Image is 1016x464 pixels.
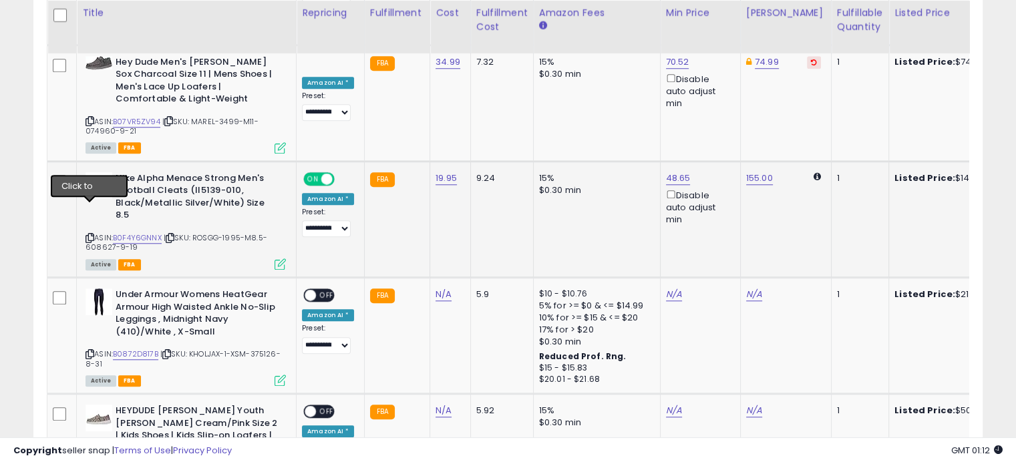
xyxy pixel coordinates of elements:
div: $0.30 min [539,184,650,196]
img: 41UNnDi03HL._SL40_.jpg [86,56,112,69]
div: Title [82,6,291,20]
a: 155.00 [746,172,773,185]
div: 1 [837,288,878,300]
div: 15% [539,405,650,417]
div: Amazon AI * [302,193,354,205]
div: $10 - $10.76 [539,288,650,300]
div: ASIN: [86,172,286,268]
a: N/A [436,404,452,417]
small: FBA [370,288,395,303]
a: 19.95 [436,172,457,185]
span: | SKU: MAREL-3499-M11-074960-9-21 [86,116,259,136]
b: Listed Price: [894,172,955,184]
a: B0872D817B [113,349,158,360]
div: 5.9 [476,288,523,300]
div: $0.30 min [539,336,650,348]
div: 17% for > $20 [539,324,650,336]
b: Listed Price: [894,404,955,417]
div: Fulfillable Quantity [837,6,883,34]
b: HEYDUDE [PERSON_NAME] Youth [PERSON_NAME] Cream/Pink Size 2 | Kids Shoes | Kids Slip-on Loafers |... [116,405,278,457]
a: N/A [666,288,682,301]
div: Cost [436,6,465,20]
div: $74.99 [894,56,1005,68]
span: All listings currently available for purchase on Amazon [86,142,116,154]
small: FBA [370,56,395,71]
b: Listed Price: [894,55,955,68]
span: All listings currently available for purchase on Amazon [86,375,116,387]
div: 5% for >= $0 & <= $14.99 [539,300,650,312]
div: Preset: [302,91,354,122]
div: $50.00 [894,405,1005,417]
small: FBA [370,172,395,187]
div: 1 [837,172,878,184]
div: [PERSON_NAME] [746,6,826,20]
a: 48.65 [666,172,691,185]
div: Disable auto adjust min [666,188,730,226]
div: Listed Price [894,6,1010,20]
i: This overrides the store level Dynamic Max Price for this listing [746,57,751,66]
a: Terms of Use [114,444,171,457]
a: N/A [436,288,452,301]
div: 15% [539,172,650,184]
div: 5.92 [476,405,523,417]
span: FBA [118,375,141,387]
div: Preset: [302,208,354,238]
div: ASIN: [86,56,286,152]
div: Fulfillment [370,6,424,20]
div: ASIN: [86,288,286,385]
div: Repricing [302,6,359,20]
div: 9.24 [476,172,523,184]
img: 21giJKQzTmL._SL40_.jpg [86,288,112,315]
a: 34.99 [436,55,460,69]
span: OFF [316,406,337,417]
span: FBA [118,142,141,154]
a: N/A [746,288,762,301]
div: Preset: [302,324,354,354]
div: Disable auto adjust min [666,71,730,110]
b: Reduced Prof. Rng. [539,351,627,362]
span: All listings currently available for purchase on Amazon [86,259,116,270]
b: Under Armour Womens HeatGear Armour High Waisted Ankle No-Slip Leggings , Midnight Navy (410)/Whi... [116,288,278,341]
div: Fulfillment Cost [476,6,528,34]
span: ON [305,173,321,184]
a: 74.99 [755,55,779,69]
b: Nike Alpha Menace Strong Men's Football Cleats (II5139-010, Black/Metallic Silver/White) Size 8.5 [116,172,278,225]
div: Amazon Fees [539,6,655,20]
div: $21.50 [894,288,1005,300]
span: FBA [118,259,141,270]
div: 1 [837,405,878,417]
span: OFF [333,173,354,184]
small: Amazon Fees. [539,20,547,32]
a: B0F4Y6GNNX [113,232,162,244]
a: N/A [746,404,762,417]
small: FBA [370,405,395,419]
span: | SKU: ROSGG-1995-M8.5-608627-9-19 [86,232,267,252]
i: Calculated using Dynamic Max Price. [814,172,821,181]
a: Privacy Policy [173,444,232,457]
div: Amazon AI * [302,77,354,89]
b: Listed Price: [894,288,955,300]
div: 15% [539,56,650,68]
i: Revert to store-level Dynamic Max Price [811,59,817,65]
span: | SKU: KHOLJAX-1-XSM-375126-8-31 [86,349,281,369]
div: $15 - $15.83 [539,363,650,374]
div: $0.30 min [539,68,650,80]
strong: Copyright [13,444,62,457]
div: 7.32 [476,56,523,68]
a: 70.52 [666,55,689,69]
b: Hey Dude Men's [PERSON_NAME] Sox Charcoal Size 11 | Mens Shoes | Men's Lace Up Loafers | Comforta... [116,56,278,109]
a: N/A [666,404,682,417]
img: 41o-H24qBaL._SL40_.jpg [86,172,112,199]
div: 1 [837,56,878,68]
div: Amazon AI * [302,309,354,321]
a: B07VR5ZV94 [113,116,160,128]
div: $0.30 min [539,417,650,429]
div: $148.12 [894,172,1005,184]
span: 2025-10-13 01:12 GMT [951,444,1003,457]
span: OFF [316,290,337,301]
div: 10% for >= $15 & <= $20 [539,312,650,324]
div: $20.01 - $21.68 [539,374,650,385]
img: 41NFftjWLKL._SL40_.jpg [86,405,112,431]
div: seller snap | | [13,445,232,457]
div: Min Price [666,6,735,20]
